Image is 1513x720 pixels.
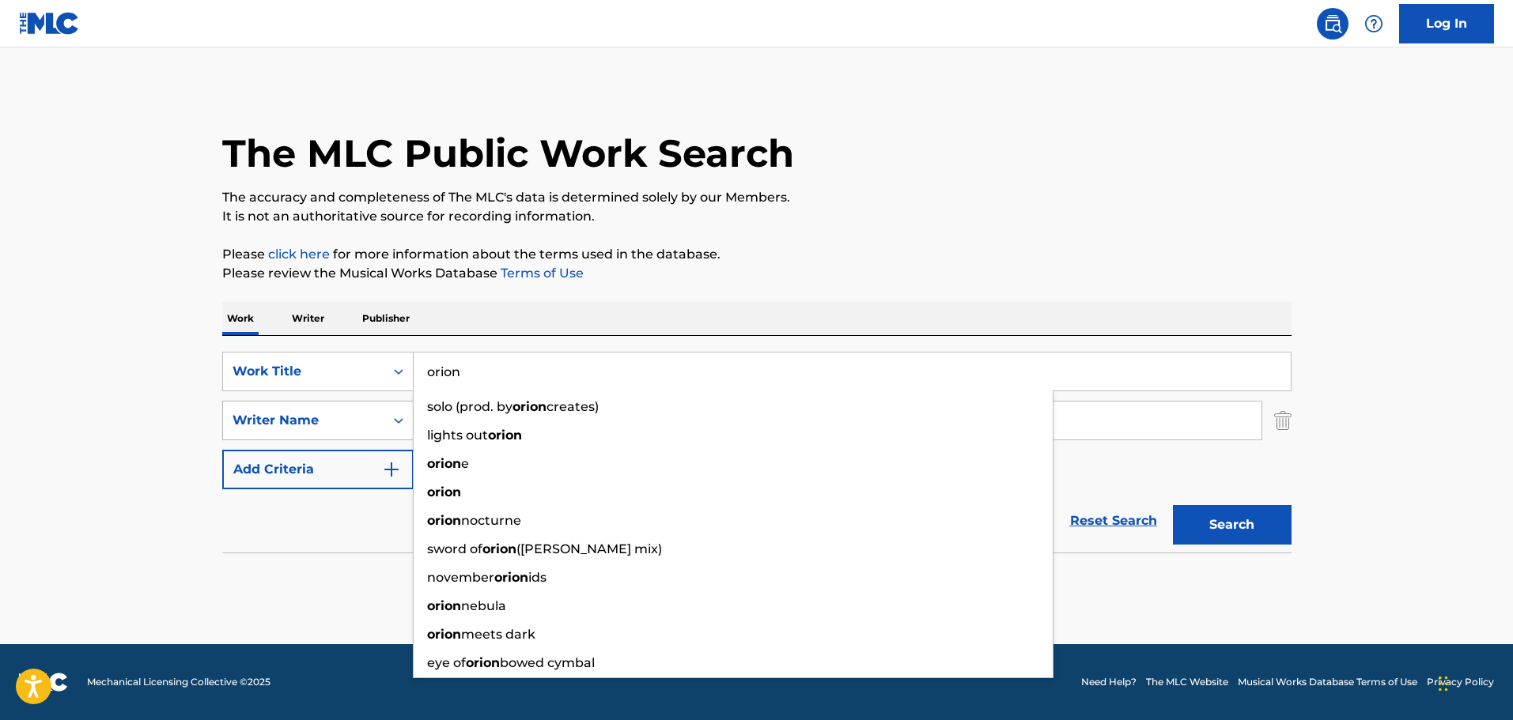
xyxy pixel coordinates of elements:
[222,207,1292,226] p: It is not an authoritative source for recording information.
[1399,4,1494,43] a: Log In
[233,411,375,430] div: Writer Name
[1323,14,1342,33] img: search
[427,598,461,613] strong: orion
[466,655,500,670] strong: orion
[482,541,516,556] strong: orion
[287,302,329,335] p: Writer
[1062,503,1165,538] a: Reset Search
[1358,8,1390,40] div: Help
[488,428,522,443] strong: orion
[222,245,1292,264] p: Please for more information about the terms used in the database.
[1081,675,1137,689] a: Need Help?
[427,456,461,471] strong: orion
[500,655,595,670] span: bowed cymbal
[427,513,461,528] strong: orion
[513,399,547,414] strong: orion
[427,627,461,642] strong: orion
[1238,675,1417,689] a: Musical Works Database Terms of Use
[1173,505,1292,545] button: Search
[1274,401,1292,440] img: Delete Criterion
[222,450,414,489] button: Add Criteria
[87,675,270,689] span: Mechanical Licensing Collective © 2025
[357,302,414,335] p: Publisher
[427,399,513,414] span: solo (prod. by
[516,541,662,556] span: ([PERSON_NAME] mix)
[1434,644,1513,720] iframe: Chat Widget
[233,362,375,381] div: Work Title
[1427,675,1494,689] a: Privacy Policy
[1439,660,1448,707] div: Drag
[547,399,599,414] span: creates)
[494,570,528,585] strong: orion
[222,188,1292,207] p: The accuracy and completeness of The MLC's data is determined solely by our Members.
[461,513,521,528] span: nocturne
[427,428,488,443] span: lights out
[1317,8,1348,40] a: Public Search
[222,352,1292,552] form: Search Form
[497,266,584,281] a: Terms of Use
[427,655,466,670] span: eye of
[427,570,494,585] span: november
[1146,675,1228,689] a: The MLC Website
[382,460,401,479] img: 9d2ae6d4665cec9f34b9.svg
[19,673,68,692] img: logo
[461,456,469,471] span: e
[461,627,535,642] span: meets dark
[1364,14,1383,33] img: help
[222,264,1292,283] p: Please review the Musical Works Database
[268,247,330,262] a: click here
[19,12,80,35] img: MLC Logo
[222,130,794,177] h1: The MLC Public Work Search
[427,484,461,499] strong: orion
[528,570,547,585] span: ids
[427,541,482,556] span: sword of
[461,598,506,613] span: nebula
[222,302,259,335] p: Work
